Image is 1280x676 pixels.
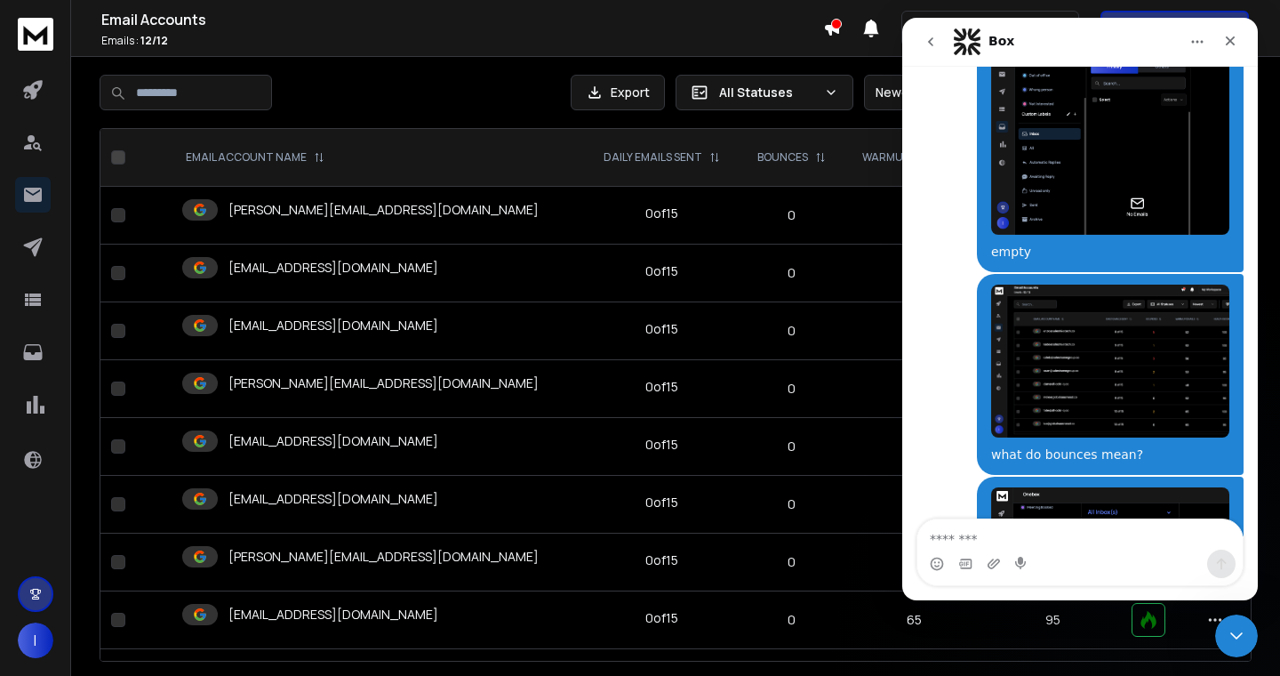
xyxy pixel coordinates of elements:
[186,150,324,165] div: EMAIL ACCOUNT NAME
[902,18,1258,600] iframe: Intercom live chat
[750,264,833,282] p: 0
[645,262,678,280] div: 0 of 15
[750,438,833,455] p: 0
[750,553,833,571] p: 0
[1100,11,1249,46] button: Get Free Credits
[645,378,678,396] div: 0 of 15
[14,256,341,459] div: Igor says…
[844,187,986,245] td: 52
[228,548,539,566] p: [PERSON_NAME][EMAIL_ADDRESS][DOMAIN_NAME]
[864,75,980,110] button: Newest
[844,245,986,302] td: 52
[750,322,833,340] p: 0
[228,490,438,508] p: [EMAIL_ADDRESS][DOMAIN_NAME]
[18,623,53,658] button: I
[645,320,678,338] div: 0 of 15
[757,150,808,165] p: BOUNCES
[571,75,665,110] button: Export
[986,591,1121,649] td: 95
[750,495,833,513] p: 0
[844,418,986,476] td: 48
[228,374,539,392] p: [PERSON_NAME][EMAIL_ADDRESS][DOMAIN_NAME]
[113,539,127,553] button: Start recording
[750,611,833,629] p: 0
[844,591,986,649] td: 65
[645,436,678,454] div: 0 of 15
[844,534,986,591] td: 65
[101,9,823,30] h1: Email Accounts
[862,150,948,165] p: WARMUP EMAILS
[228,432,438,450] p: [EMAIL_ADDRESS][DOMAIN_NAME]
[89,429,327,447] div: what do bounces mean?
[719,84,817,101] p: All Statuses
[645,551,678,569] div: 0 of 15
[645,205,678,222] div: 0 of 15
[645,609,678,627] div: 0 of 15
[84,539,99,553] button: Upload attachment
[604,150,702,165] p: DAILY EMAILS SENT
[645,494,678,511] div: 0 of 15
[75,256,341,457] div: what do bounces mean?
[15,502,340,532] textarea: Message…
[305,532,333,560] button: Send a message…
[844,476,986,534] td: 52
[228,317,438,334] p: [EMAIL_ADDRESS][DOMAIN_NAME]
[844,302,986,360] td: 56
[56,539,70,553] button: Gif picker
[1215,615,1258,657] iframe: Intercom live chat
[844,360,986,418] td: 53
[28,539,42,553] button: Emoji picker
[750,380,833,398] p: 0
[18,18,53,51] img: logo
[228,606,438,624] p: [EMAIL_ADDRESS][DOMAIN_NAME]
[140,33,168,48] span: 12 / 12
[228,259,438,277] p: [EMAIL_ADDRESS][DOMAIN_NAME]
[750,206,833,224] p: 0
[228,201,539,219] p: [PERSON_NAME][EMAIL_ADDRESS][DOMAIN_NAME]
[101,34,823,48] p: Emails :
[89,226,327,244] div: empty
